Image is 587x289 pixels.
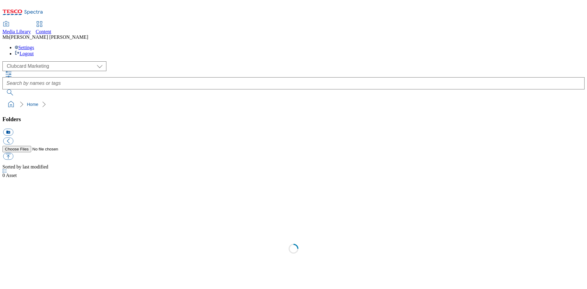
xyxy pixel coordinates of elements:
[15,45,34,50] a: Settings
[2,173,17,178] span: Asset
[2,173,6,178] span: 0
[9,34,88,40] span: [PERSON_NAME] [PERSON_NAME]
[2,77,585,89] input: Search by names or tags
[6,99,16,109] a: home
[2,34,9,40] span: Mb
[2,164,48,169] span: Sorted by last modified
[2,22,31,34] a: Media Library
[27,102,38,107] a: Home
[2,116,585,123] h3: Folders
[36,22,51,34] a: Content
[2,29,31,34] span: Media Library
[15,51,34,56] a: Logout
[2,99,585,110] nav: breadcrumb
[36,29,51,34] span: Content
